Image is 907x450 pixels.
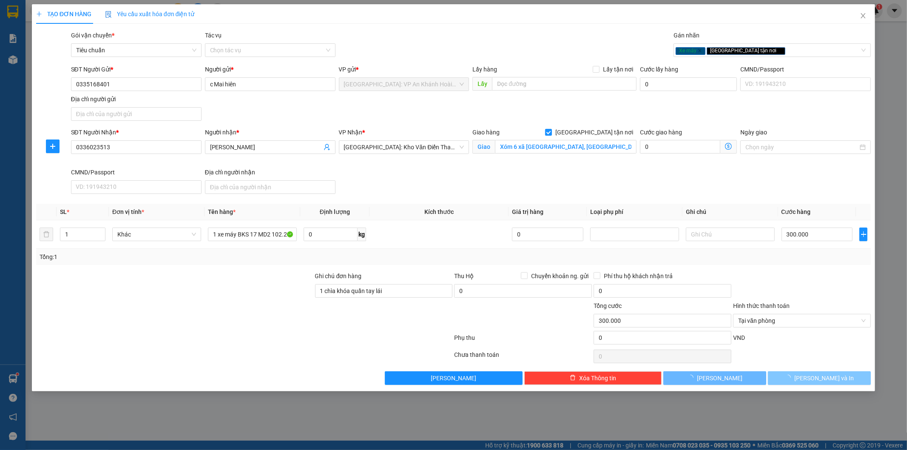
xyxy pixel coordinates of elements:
button: plus [859,228,867,241]
label: Ghi chú đơn hàng [315,273,362,279]
div: Chưa thanh toán [454,350,593,365]
div: SĐT Người Gửi [71,65,202,74]
span: Lấy [472,77,492,91]
span: Tên hàng [208,208,236,215]
div: Người nhận [205,128,336,137]
span: Xe máy [676,47,705,55]
span: Hà Nội: Kho Văn Điển Thanh Trì [344,141,464,154]
span: Hà Nội: VP An Khánh Hoài Đức [344,78,464,91]
label: Cước giao hàng [640,129,682,136]
span: SL [60,208,67,215]
div: Phụ thu [454,333,593,348]
button: deleteXóa Thông tin [524,371,662,385]
span: Phí thu hộ khách nhận trả [600,271,676,281]
span: plus [36,11,42,17]
input: Dọc đường [492,77,637,91]
label: Hình thức thanh toán [733,302,790,309]
span: close [698,48,702,53]
span: plus [46,143,59,150]
span: Tại văn phòng [738,314,866,327]
div: CMND/Passport [740,65,871,74]
span: [GEOGRAPHIC_DATA] tận nơi [552,128,637,137]
span: close [778,48,782,53]
input: Cước lấy hàng [640,77,737,91]
input: 0 [512,228,583,241]
span: [PERSON_NAME] [697,373,742,383]
div: Địa chỉ người gửi [71,94,202,104]
th: Loại phụ phí [587,204,682,220]
span: user-add [324,144,330,151]
span: loading [688,375,697,381]
span: loading [785,375,794,381]
span: kg [358,228,366,241]
span: Tổng cước [594,302,622,309]
span: Định lượng [320,208,350,215]
th: Ghi chú [682,204,778,220]
span: plus [860,231,867,238]
span: Đơn vị tính [112,208,144,215]
span: Giá trị hàng [512,208,543,215]
input: Ghi chú đơn hàng [315,284,453,298]
label: Tác vụ [205,32,222,39]
span: VP Nhận [339,129,363,136]
span: [GEOGRAPHIC_DATA] tận nơi [707,47,785,55]
span: Thu Hộ [454,273,474,279]
div: Tổng: 1 [40,252,350,262]
div: Người gửi [205,65,336,74]
span: Giao hàng [472,129,500,136]
button: [PERSON_NAME] [385,371,523,385]
img: icon [105,11,112,18]
div: VP gửi [339,65,469,74]
span: Khác [117,228,196,241]
button: delete [40,228,53,241]
label: Gán nhãn [674,32,699,39]
span: Lấy tận nơi [600,65,637,74]
label: Cước lấy hàng [640,66,678,73]
span: close [860,12,867,19]
button: plus [46,140,60,153]
input: Địa chỉ của người nhận [205,180,336,194]
label: Ngày giao [740,129,767,136]
input: Ghi Chú [686,228,775,241]
div: Địa chỉ người nhận [205,168,336,177]
span: Tiêu chuẩn [76,44,196,57]
div: CMND/Passport [71,168,202,177]
span: Kích thước [424,208,454,215]
span: Gói vận chuyển [71,32,114,39]
span: TẠO ĐƠN HÀNG [36,11,91,17]
span: Yêu cầu xuất hóa đơn điện tử [105,11,195,17]
span: [PERSON_NAME] và In [794,373,854,383]
button: [PERSON_NAME] [663,371,766,385]
span: delete [570,375,576,382]
span: [PERSON_NAME] [431,373,476,383]
input: Giao tận nơi [495,140,637,154]
input: VD: Bàn, Ghế [208,228,297,241]
input: Cước giao hàng [640,140,720,154]
div: SĐT Người Nhận [71,128,202,137]
input: Ngày giao [745,142,858,152]
span: Cước hàng [782,208,811,215]
span: dollar-circle [725,143,732,150]
span: VND [733,334,745,341]
button: [PERSON_NAME] và In [768,371,871,385]
span: Chuyển khoản ng. gửi [528,271,592,281]
span: Giao [472,140,495,154]
button: Close [851,4,875,28]
input: Địa chỉ của người gửi [71,107,202,121]
span: Xóa Thông tin [579,373,616,383]
span: Lấy hàng [472,66,497,73]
